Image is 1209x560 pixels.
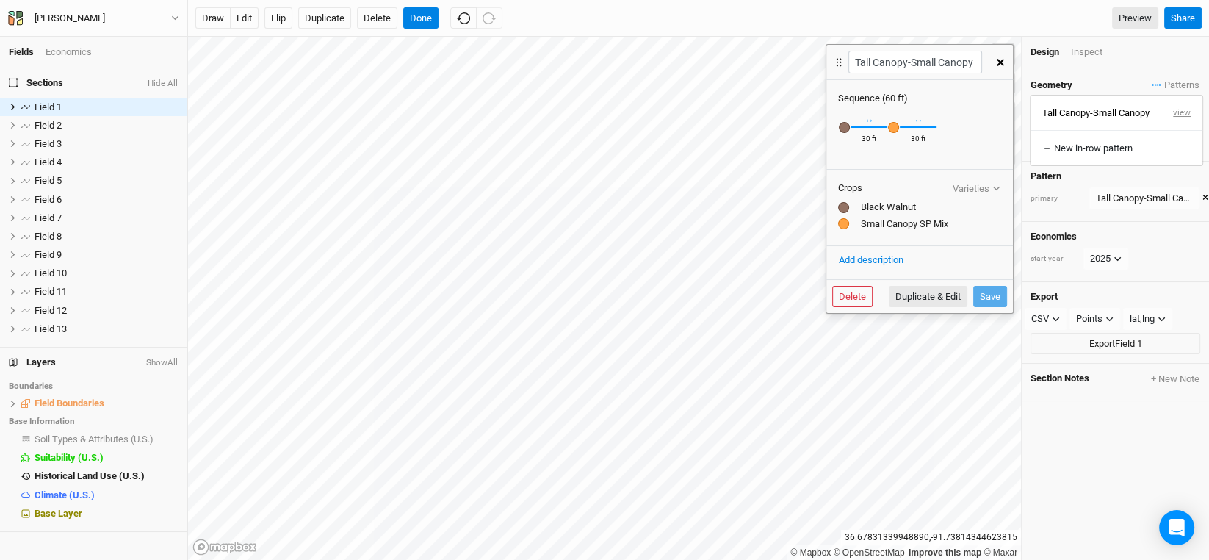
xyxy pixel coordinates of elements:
[35,175,62,186] span: Field 5
[1071,46,1123,59] div: Inspect
[1031,193,1082,204] div: primary
[911,134,925,148] div: 30 ft
[838,92,1001,105] div: Sequence ( 60 ft )
[195,7,231,29] button: draw
[35,323,178,335] div: Field 13
[9,77,63,89] span: Sections
[1089,187,1199,209] button: Tall Canopy-Small Canopy
[841,530,1021,545] div: 36.67831339948890 , -91.73814344623815
[35,11,105,26] div: [PERSON_NAME]
[357,7,397,29] button: Delete
[476,7,502,29] button: Redo (^Z)
[403,7,439,29] button: Done
[1042,142,1190,155] div: ＋ New in-row pattern
[35,157,178,168] div: Field 4
[35,120,178,132] div: Field 2
[35,157,62,168] span: Field 4
[35,138,178,150] div: Field 3
[35,452,178,464] div: Suitability (U.S.)
[838,252,904,268] button: Add description
[1083,248,1128,270] button: 2025
[35,434,178,445] div: Soil Types & Attributes (U.S.)
[298,7,351,29] button: Duplicate
[865,105,874,126] div: ↔
[35,268,178,279] div: Field 10
[1031,254,1082,265] div: start year
[909,548,981,558] a: Improve this map
[35,489,178,501] div: Climate (U.S.)
[35,470,145,481] span: Historical Land Use (U.S.)
[35,286,178,298] div: Field 11
[1031,333,1200,355] button: ExportField 1
[35,268,67,279] span: Field 10
[450,7,477,29] button: Undo (^z)
[1069,308,1120,330] button: Points
[1031,170,1200,182] h4: Pattern
[984,548,1017,558] a: Maxar
[973,286,1007,308] button: Save
[35,434,154,445] span: Soil Types & Attributes (U.S.)
[147,79,178,89] button: Hide All
[952,183,1001,194] button: Varieties
[35,398,104,409] span: Field Boundaries
[1031,373,1089,386] span: Section Notes
[264,7,292,29] button: Flip
[790,548,831,558] a: Mapbox
[1112,7,1158,29] a: Preview
[35,452,104,463] span: Suitability (U.S.)
[1164,7,1202,29] button: Share
[1031,291,1200,303] h4: Export
[35,489,95,500] span: Climate (U.S.)
[35,305,67,316] span: Field 12
[1130,312,1155,326] div: lat,lng
[838,218,1001,231] div: Small Canopy SP Mix
[35,249,178,261] div: Field 9
[1159,510,1194,545] div: Open Intercom Messenger
[35,11,105,26] div: David Hall
[145,358,178,368] button: ShowAll
[35,231,178,243] div: Field 8
[35,120,62,131] span: Field 2
[35,305,178,317] div: Field 12
[35,470,178,482] div: Historical Land Use (U.S.)
[35,508,82,519] span: Base Layer
[914,105,923,126] div: ↔
[1096,191,1193,206] div: Tall Canopy-Small Canopy
[35,508,178,520] div: Base Layer
[848,51,981,73] input: Pattern name
[838,182,1001,195] div: Crops
[1162,101,1202,124] button: view
[35,212,178,224] div: Field 7
[834,548,905,558] a: OpenStreetMap
[1031,79,1072,91] h4: Geometry
[1031,312,1049,326] div: CSV
[862,134,876,148] div: 30 ft
[1202,190,1208,207] button: ×
[188,37,1021,560] canvas: Map
[9,356,56,368] span: Layers
[35,194,178,206] div: Field 6
[1123,308,1172,330] button: lat,lng
[230,7,259,29] button: edit
[35,175,178,187] div: Field 5
[35,101,62,112] span: Field 1
[46,46,92,59] div: Economics
[832,286,873,308] button: Delete
[1152,78,1199,93] span: Patterns
[1031,46,1059,59] div: Design
[1151,77,1200,93] button: Patterns
[35,286,67,297] span: Field 11
[7,10,180,26] button: [PERSON_NAME]
[1150,373,1200,386] button: + New Note
[838,201,1001,214] div: Black Walnut
[35,249,62,260] span: Field 9
[1076,312,1102,326] div: Points
[35,231,62,242] span: Field 8
[192,539,257,556] a: Mapbox logo
[35,101,178,113] div: Field 1
[35,398,178,409] div: Field Boundaries
[35,138,62,149] span: Field 3
[1025,308,1067,330] button: CSV
[35,323,67,334] span: Field 13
